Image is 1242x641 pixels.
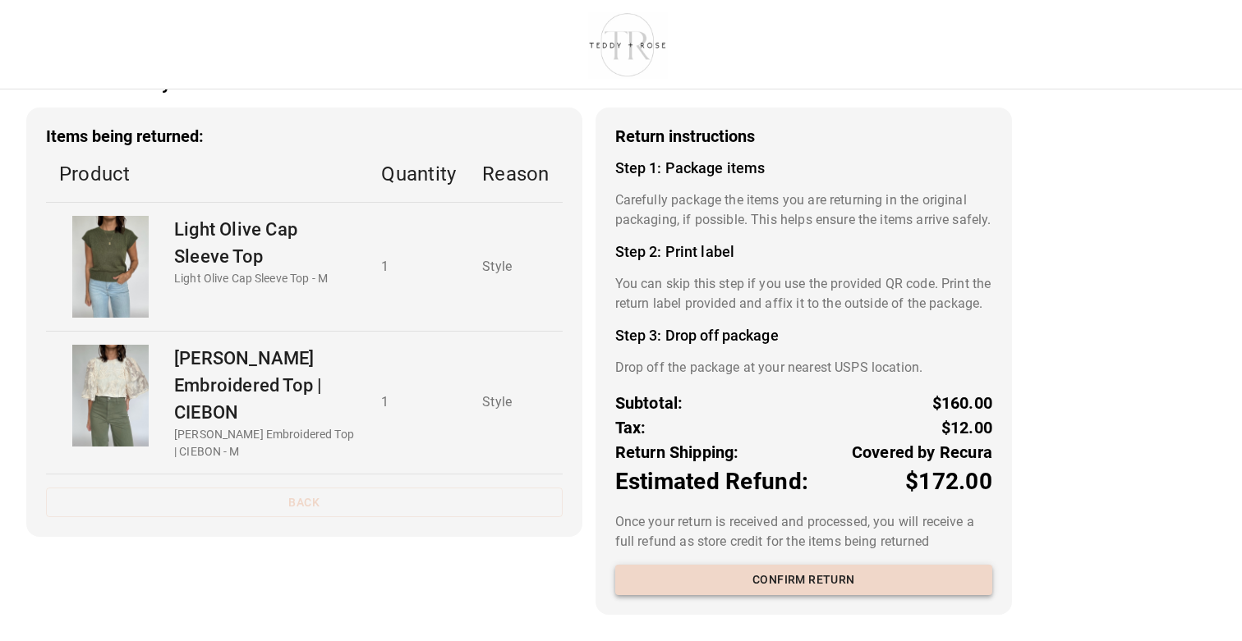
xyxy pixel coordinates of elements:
[615,127,992,146] h3: Return instructions
[46,127,563,146] h3: Items being returned:
[174,216,355,270] p: Light Olive Cap Sleeve Top
[381,392,456,412] p: 1
[615,465,808,499] p: Estimated Refund:
[615,274,992,314] p: You can skip this step if you use the provided QR code. Print the return label provided and affix...
[932,391,992,415] p: $160.00
[615,415,646,440] p: Tax:
[615,190,992,230] p: Carefully package the items you are returning in the original packaging, if possible. This helps ...
[941,415,992,440] p: $12.00
[615,440,739,465] p: Return Shipping:
[174,426,355,460] p: [PERSON_NAME] Embroidered Top | CIEBON - M
[615,512,992,552] p: Once your return is received and processed, you will receive a full refund as store credit for th...
[482,159,549,189] p: Reason
[174,345,355,426] p: [PERSON_NAME] Embroidered Top | CIEBON
[852,440,992,465] p: Covered by Recura
[582,9,674,80] img: shop-teddyrose.myshopify.com-d93983e8-e25b-478f-b32e-9430bef33fdd
[381,257,456,277] p: 1
[615,565,992,595] button: Confirm return
[46,488,563,518] button: Back
[59,159,355,189] p: Product
[381,159,456,189] p: Quantity
[482,257,549,277] p: Style
[615,358,992,378] p: Drop off the package at your nearest USPS location.
[174,270,355,287] p: Light Olive Cap Sleeve Top - M
[482,392,549,412] p: Style
[615,327,992,345] h4: Step 3: Drop off package
[615,243,992,261] h4: Step 2: Print label
[905,465,992,499] p: $172.00
[615,159,992,177] h4: Step 1: Package items
[615,391,683,415] p: Subtotal:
